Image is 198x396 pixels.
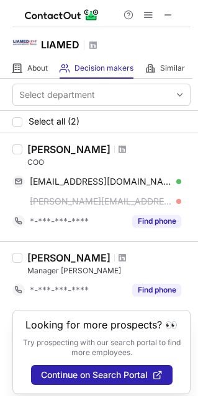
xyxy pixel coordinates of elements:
[29,117,79,126] span: Select all (2)
[31,365,173,385] button: Continue on Search Portal
[30,176,172,187] span: [EMAIL_ADDRESS][DOMAIN_NAME]
[160,63,185,73] span: Similar
[132,215,181,227] button: Reveal Button
[27,143,110,156] div: [PERSON_NAME]
[41,37,79,52] h1: LIAMED
[27,63,48,73] span: About
[22,338,181,358] p: Try prospecting with our search portal to find more employees.
[27,157,191,168] div: COO
[30,196,172,207] span: [PERSON_NAME][EMAIL_ADDRESS][DOMAIN_NAME]
[19,89,95,101] div: Select department
[27,252,110,264] div: [PERSON_NAME]
[27,265,191,276] div: Manager [PERSON_NAME]
[12,30,37,55] img: 5311a505a3abb5255c45d73216f2ec14
[25,319,178,330] header: Looking for more prospects? 👀
[74,63,133,73] span: Decision makers
[41,370,148,380] span: Continue on Search Portal
[25,7,99,22] img: ContactOut v5.3.10
[132,284,181,296] button: Reveal Button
